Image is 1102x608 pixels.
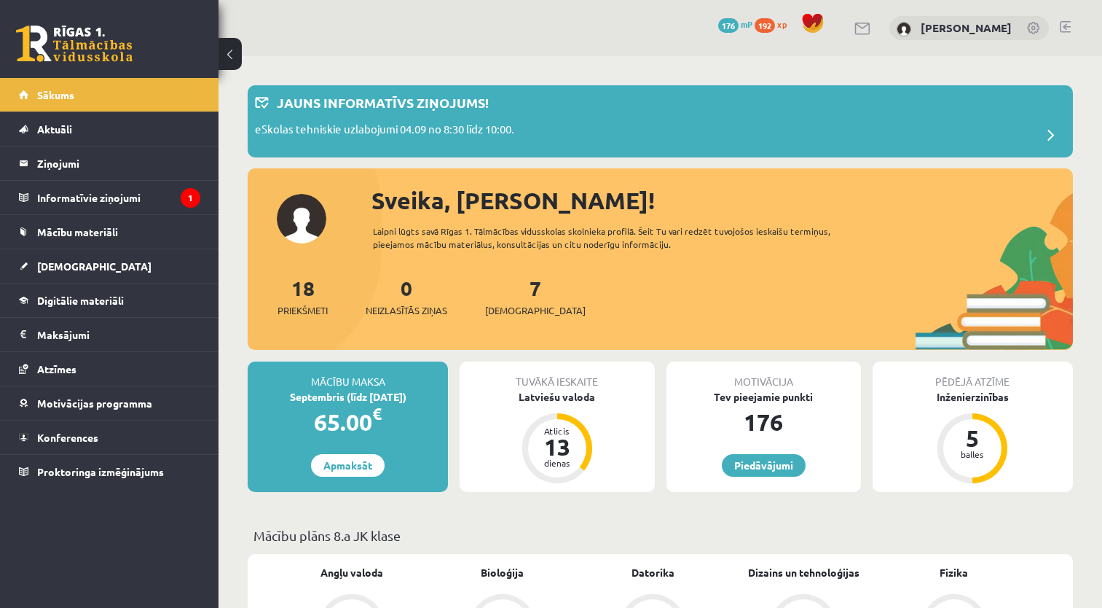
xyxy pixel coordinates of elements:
[481,565,524,580] a: Bioloģija
[37,122,72,136] span: Aktuāli
[320,565,383,580] a: Angļu valoda
[277,93,489,112] p: Jauns informatīvs ziņojums!
[372,403,382,424] span: €
[19,284,200,317] a: Digitālie materiāli
[897,22,911,36] img: Valērija Kožemjakina
[19,352,200,386] a: Atzīmes
[951,450,994,459] div: balles
[371,183,1073,218] div: Sveika, [PERSON_NAME]!
[460,389,654,486] a: Latviešu valoda Atlicis 13 dienas
[37,294,124,307] span: Digitālie materiāli
[37,465,164,478] span: Proktoringa izmēģinājums
[37,397,152,410] span: Motivācijas programma
[255,121,514,141] p: eSkolas tehniskie uzlabojumi 04.09 no 8:30 līdz 10:00.
[181,188,200,208] i: 1
[485,275,586,318] a: 7[DEMOGRAPHIC_DATA]
[873,389,1073,405] div: Inženierzinības
[873,362,1073,389] div: Pēdējā atzīme
[255,93,1066,150] a: Jauns informatīvs ziņojums! eSkolas tehniskie uzlabojumi 04.09 no 8:30 līdz 10:00.
[535,459,579,467] div: dienas
[777,18,787,30] span: xp
[253,526,1067,545] p: Mācību plāns 8.a JK klase
[16,26,133,62] a: Rīgas 1. Tālmācības vidusskola
[373,225,868,251] div: Laipni lūgts savā Rīgas 1. Tālmācības vidusskolas skolnieka profilā. Šeit Tu vari redzēt tuvojošo...
[940,565,968,580] a: Fizika
[37,181,200,214] legend: Informatīvie ziņojumi
[722,454,806,477] a: Piedāvājumi
[631,565,674,580] a: Datorika
[19,421,200,454] a: Konferences
[19,215,200,249] a: Mācību materiāli
[19,386,200,420] a: Motivācijas programma
[873,389,1073,486] a: Inženierzinības 5 balles
[366,303,447,318] span: Neizlasītās ziņas
[460,389,654,405] div: Latviešu valoda
[37,88,74,101] span: Sākums
[666,405,861,440] div: 176
[485,303,586,318] span: [DEMOGRAPHIC_DATA]
[535,426,579,435] div: Atlicis
[248,389,448,405] div: Septembris (līdz [DATE])
[37,362,76,375] span: Atzīmes
[278,275,328,318] a: 18Priekšmeti
[37,318,200,351] legend: Maksājumi
[921,20,1012,35] a: [PERSON_NAME]
[19,78,200,112] a: Sākums
[951,426,994,450] div: 5
[19,112,200,146] a: Aktuāli
[718,18,739,33] span: 176
[37,225,118,238] span: Mācību materiāli
[718,18,752,30] a: 176 mP
[741,18,752,30] span: mP
[755,18,794,30] a: 192 xp
[755,18,775,33] span: 192
[37,147,200,180] legend: Ziņojumi
[666,389,861,405] div: Tev pieejamie punkti
[248,362,448,389] div: Mācību maksa
[19,318,200,351] a: Maksājumi
[311,454,385,477] a: Apmaksāt
[248,405,448,440] div: 65.00
[19,181,200,214] a: Informatīvie ziņojumi1
[19,147,200,180] a: Ziņojumi
[19,249,200,283] a: [DEMOGRAPHIC_DATA]
[37,431,98,444] span: Konferences
[278,303,328,318] span: Priekšmeti
[535,435,579,459] div: 13
[460,362,654,389] div: Tuvākā ieskaite
[37,260,151,273] span: [DEMOGRAPHIC_DATA]
[666,362,861,389] div: Motivācija
[366,275,447,318] a: 0Neizlasītās ziņas
[19,455,200,488] a: Proktoringa izmēģinājums
[748,565,859,580] a: Dizains un tehnoloģijas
